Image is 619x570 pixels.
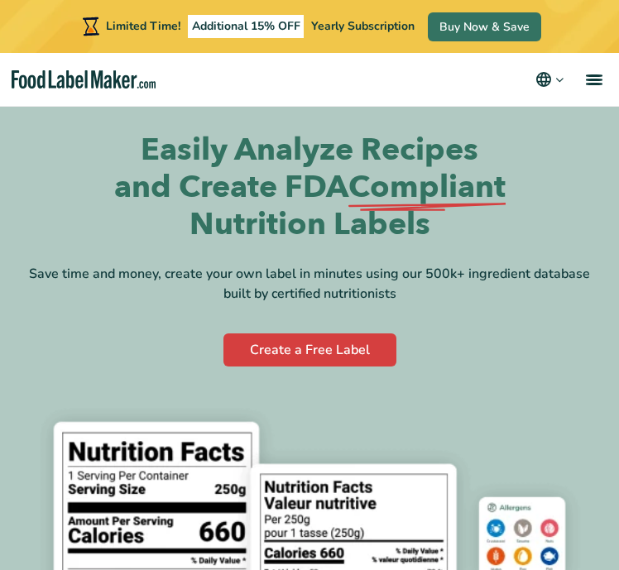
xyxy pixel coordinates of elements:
button: Change language [534,69,566,89]
span: Compliant [348,170,506,207]
a: menu [566,53,619,106]
a: Buy Now & Save [428,12,541,41]
h1: Easily Analyze Recipes and Create FDA Nutrition Labels [111,132,508,244]
span: Additional 15% OFF [188,15,305,38]
span: Yearly Subscription [311,18,415,34]
a: Food Label Maker homepage [12,70,156,89]
div: Save time and money, create your own label in minutes using our 500k+ ingredient database built b... [26,264,593,304]
a: Create a Free Label [223,333,396,366]
span: Limited Time! [106,18,180,34]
